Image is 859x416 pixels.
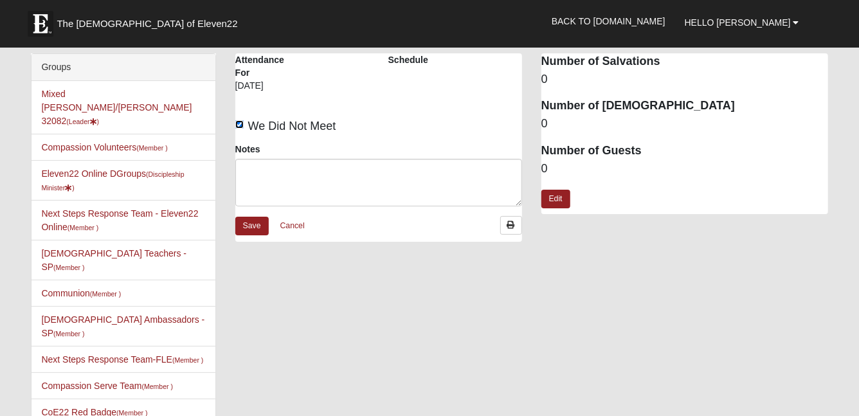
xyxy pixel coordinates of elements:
[388,53,428,66] label: Schedule
[541,71,828,88] dd: 0
[235,53,293,79] label: Attendance For
[53,330,84,338] small: (Member )
[41,314,204,338] a: [DEMOGRAPHIC_DATA] Ambassadors - SP(Member )
[685,17,791,28] span: Hello [PERSON_NAME]
[68,224,98,231] small: (Member )
[41,381,173,391] a: Compassion Serve Team(Member )
[541,143,828,159] dt: Number of Guests
[172,356,203,364] small: (Member )
[41,248,186,272] a: [DEMOGRAPHIC_DATA] Teachers - SP(Member )
[21,5,278,37] a: The [DEMOGRAPHIC_DATA] of Eleven22
[41,208,198,232] a: Next Steps Response Team - Eleven22 Online(Member )
[142,383,173,390] small: (Member )
[235,120,244,129] input: We Did Not Meet
[272,216,313,236] a: Cancel
[41,89,192,126] a: Mixed [PERSON_NAME]/[PERSON_NAME] 32082(Leader)
[136,144,167,152] small: (Member )
[41,354,203,365] a: Next Steps Response Team-FLE(Member )
[53,264,84,271] small: (Member )
[28,11,53,37] img: Eleven22 logo
[57,17,237,30] span: The [DEMOGRAPHIC_DATA] of Eleven22
[41,168,184,192] a: Eleven22 Online DGroups(Discipleship Minister)
[542,5,675,37] a: Back to [DOMAIN_NAME]
[235,79,293,101] div: [DATE]
[41,170,184,192] small: (Discipleship Minister )
[500,216,522,235] a: Print Attendance Roster
[541,116,828,132] dd: 0
[248,120,336,132] span: We Did Not Meet
[541,161,828,177] dd: 0
[32,54,215,81] div: Groups
[235,217,269,235] a: Save
[541,190,570,208] a: Edit
[675,6,809,39] a: Hello [PERSON_NAME]
[541,53,828,70] dt: Number of Salvations
[90,290,121,298] small: (Member )
[235,143,260,156] label: Notes
[41,288,121,298] a: Communion(Member )
[41,142,167,152] a: Compassion Volunteers(Member )
[541,98,828,114] dt: Number of [DEMOGRAPHIC_DATA]
[66,118,99,125] small: (Leader )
